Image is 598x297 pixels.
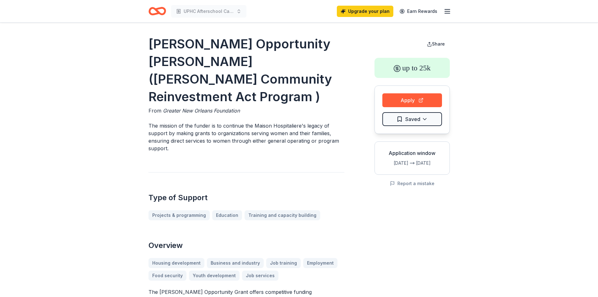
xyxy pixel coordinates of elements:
[148,122,344,152] p: The mission of the funder is to continue the Maison Hospitaliere's legacy of support by making gr...
[337,6,393,17] a: Upgrade your plan
[245,210,320,220] a: Training and capacity building
[422,38,450,50] button: Share
[405,115,420,123] span: Saved
[148,35,344,106] h1: [PERSON_NAME] Opportunity [PERSON_NAME] ([PERSON_NAME] Community Reinvestment Act Program )
[212,210,242,220] a: Education
[171,5,246,18] button: UPHC Afterschool Care, Homework & Literacy Help Grant
[396,6,441,17] a: Earn Rewards
[148,4,166,19] a: Home
[163,107,240,114] span: Greater New Orleans Foundation
[148,210,210,220] a: Projects & programming
[416,159,444,167] div: [DATE]
[148,107,344,114] div: From
[374,58,450,78] div: up to 25k
[184,8,234,15] span: UPHC Afterschool Care, Homework & Literacy Help Grant
[432,41,445,47] span: Share
[390,180,434,187] button: Report a mistake
[380,149,444,157] div: Application window
[382,93,442,107] button: Apply
[148,240,344,250] h2: Overview
[380,159,408,167] div: [DATE]
[148,193,344,203] h2: Type of Support
[382,112,442,126] button: Saved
